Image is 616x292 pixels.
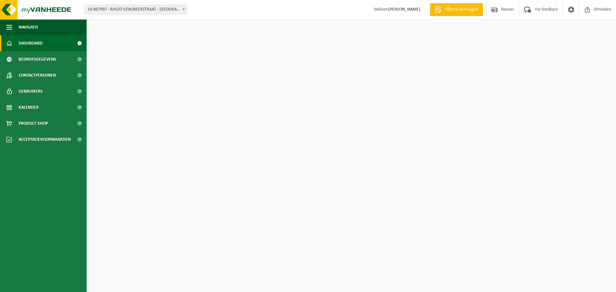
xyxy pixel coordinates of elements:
a: Offerte aanvragen [430,3,483,16]
span: Dashboard [19,35,43,51]
span: Acceptatievoorwaarden [19,131,71,147]
span: Kalender [19,99,38,115]
strong: [PERSON_NAME] [388,7,420,12]
span: Offerte aanvragen [443,6,480,13]
span: Gebruikers [19,83,43,99]
span: Navigatie [19,19,38,35]
span: Contactpersonen [19,67,56,83]
span: Bedrijfsgegevens [19,51,56,67]
span: 10-867997 - RHIZO VZW/BEEKSTRAAT - KORTRIJK [85,5,187,14]
span: Product Shop [19,115,48,131]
